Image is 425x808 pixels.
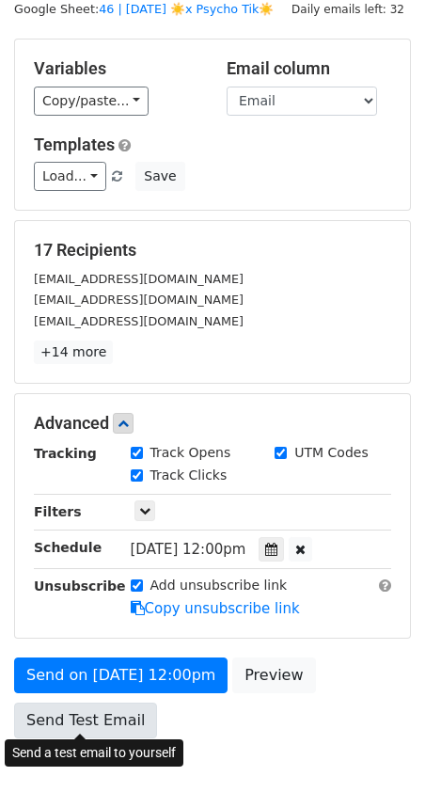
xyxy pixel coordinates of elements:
a: Preview [232,657,315,693]
label: Track Clicks [150,466,228,485]
strong: Filters [34,504,82,519]
h5: Advanced [34,413,391,434]
a: Copy unsubscribe link [131,600,300,617]
div: Send a test email to yourself [5,739,183,767]
label: Track Opens [150,443,231,463]
h5: Email column [227,58,391,79]
strong: Tracking [34,446,97,461]
a: Send on [DATE] 12:00pm [14,657,228,693]
label: UTM Codes [294,443,368,463]
label: Add unsubscribe link [150,576,288,595]
h5: Variables [34,58,198,79]
a: 46 | [DATE] ☀️x Psycho Tik☀️ [99,2,274,16]
a: +14 more [34,341,113,364]
button: Save [135,162,184,191]
small: [EMAIL_ADDRESS][DOMAIN_NAME] [34,314,244,328]
a: Send Test Email [14,703,157,738]
strong: Unsubscribe [34,578,126,594]
a: Templates [34,135,115,154]
iframe: Chat Widget [331,718,425,808]
h5: 17 Recipients [34,240,391,261]
small: Google Sheet: [14,2,275,16]
a: Load... [34,162,106,191]
small: [EMAIL_ADDRESS][DOMAIN_NAME] [34,293,244,307]
a: Daily emails left: 32 [285,2,411,16]
small: [EMAIL_ADDRESS][DOMAIN_NAME] [34,272,244,286]
span: [DATE] 12:00pm [131,541,246,558]
a: Copy/paste... [34,87,149,116]
strong: Schedule [34,540,102,555]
